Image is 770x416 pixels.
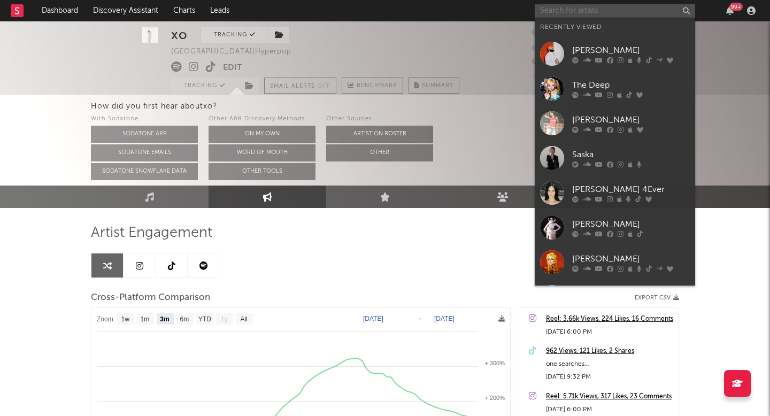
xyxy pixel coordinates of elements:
text: + 300% [484,360,505,366]
div: With Sodatone [91,113,198,126]
div: Other Sources [326,113,433,126]
text: 1y [221,315,228,323]
text: 1w [121,315,130,323]
div: 99 + [729,3,743,11]
span: Jump Score: 87.8 [532,71,595,78]
button: Other Tools [209,163,315,180]
div: Other A&R Discovery Methods [209,113,315,126]
span: Artist Engagement [91,227,212,240]
a: [PERSON_NAME] [535,36,695,71]
button: Sodatone App [91,126,198,143]
div: Saska [572,148,690,161]
button: Other [326,144,433,161]
div: [PERSON_NAME] [572,252,690,265]
button: Email AlertsOff [264,78,336,94]
button: Export CSV [635,295,679,301]
text: All [240,315,247,323]
text: + 200% [484,395,505,401]
a: [PERSON_NAME] [535,106,695,141]
a: [PERSON_NAME] [535,210,695,245]
div: [DATE] 9:32 PM [546,371,673,383]
a: Reel: 3.66k Views, 224 Likes, 16 Comments [546,313,673,326]
a: 962 Views, 121 Likes, 2 Shares [546,345,673,358]
div: one searches… [546,358,673,371]
div: [GEOGRAPHIC_DATA] | Hyperpop [171,45,304,58]
button: Edit [223,61,242,75]
a: Saska [535,141,695,175]
div: Recently Viewed [540,21,690,34]
text: → [416,315,422,322]
em: Off [318,83,330,89]
span: 5,111 [532,29,562,36]
div: [DATE] 6:00 PM [546,403,673,416]
a: The Deep [535,71,695,106]
span: Benchmark [357,80,397,93]
button: 99+ [726,6,734,15]
button: Summary [409,78,459,94]
button: Word Of Mouth [209,144,315,161]
text: 6m [180,315,189,323]
button: Sodatone Emails [91,144,198,161]
a: Benchmark [342,78,403,94]
div: [DATE] 6:00 PM [546,326,673,338]
text: [DATE] [363,315,383,322]
text: Zoom [97,315,113,323]
button: Tracking [171,78,238,94]
a: Dizzy Fae [535,280,695,314]
input: Search for artists [535,4,695,18]
span: Cross-Platform Comparison [91,291,210,304]
text: 1m [141,315,150,323]
a: Reel: 5.71k Views, 317 Likes, 23 Comments [546,390,673,403]
button: Sodatone Snowflake Data [91,163,198,180]
button: Artist on Roster [326,126,433,143]
text: [DATE] [434,315,455,322]
div: [PERSON_NAME] [572,218,690,230]
div: How did you first hear about xo ? [91,100,770,113]
span: Summary [422,83,453,89]
button: Tracking [201,27,268,43]
div: The Deep [572,79,690,91]
a: [PERSON_NAME] [535,245,695,280]
button: On My Own [209,126,315,143]
a: [PERSON_NAME] 4Ever [535,175,695,210]
div: xo [171,27,188,43]
text: YTD [198,315,211,323]
div: [PERSON_NAME] [572,44,690,57]
div: [PERSON_NAME] [572,113,690,126]
span: 3,164 [532,44,564,51]
div: [PERSON_NAME] 4Ever [572,183,690,196]
text: 3m [160,315,169,323]
span: 39,228 Monthly Listeners [532,58,634,65]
